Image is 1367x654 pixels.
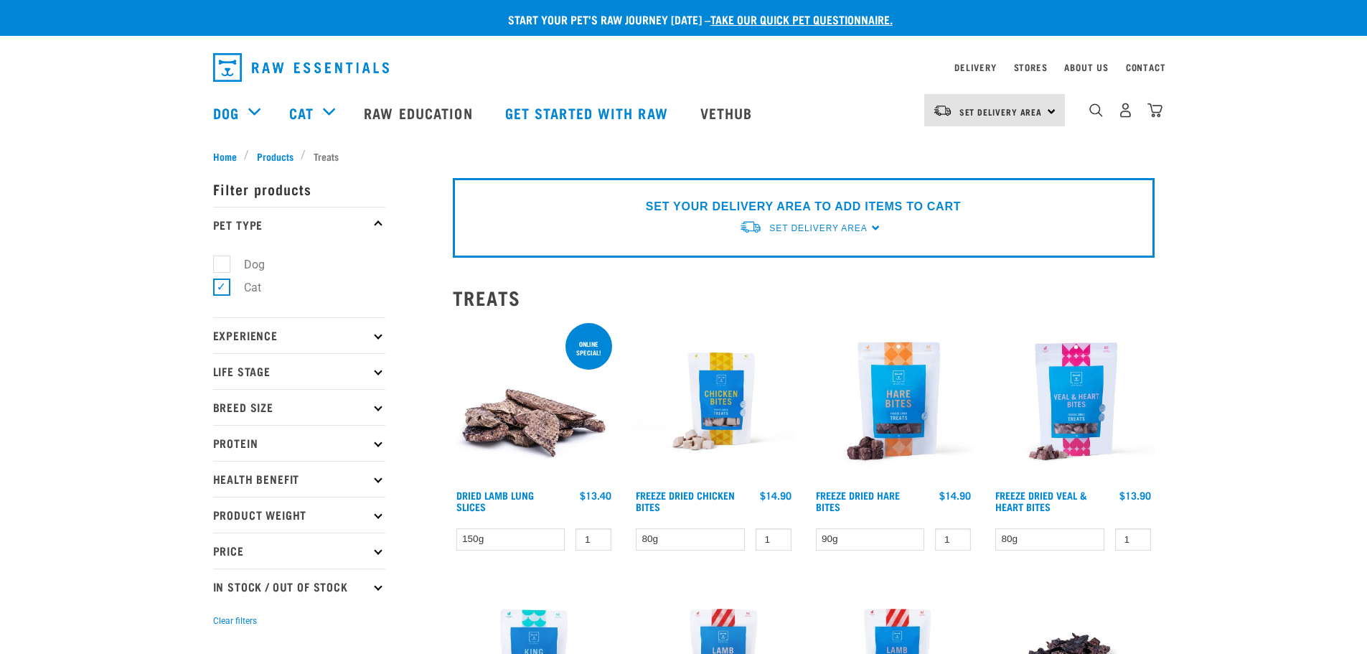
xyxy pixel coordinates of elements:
input: 1 [935,528,971,551]
input: 1 [1115,528,1151,551]
img: Raw Essentials Freeze Dried Hare Bites [812,320,975,483]
img: Raw Essentials Logo [213,53,389,82]
button: Clear filters [213,615,257,627]
div: $14.90 [760,490,791,501]
input: 1 [756,528,791,551]
img: home-icon-1@2x.png [1089,103,1103,117]
a: Freeze Dried Veal & Heart Bites [995,492,1087,509]
img: Raw Essentials Freeze Dried Veal & Heart Bites Treats [992,320,1155,483]
a: Dried Lamb Lung Slices [456,492,534,509]
nav: breadcrumbs [213,149,1155,164]
img: van-moving.png [933,104,952,117]
p: Experience [213,317,385,353]
a: take our quick pet questionnaire. [710,16,893,22]
div: $13.40 [580,490,611,501]
nav: dropdown navigation [202,47,1166,88]
a: Stores [1014,65,1048,70]
img: RE Product Shoot 2023 Nov8581 [632,320,795,483]
h2: Treats [453,286,1155,309]
span: Set Delivery Area [959,109,1043,114]
img: van-moving.png [739,220,762,235]
div: $14.90 [939,490,971,501]
div: $13.90 [1119,490,1151,501]
p: In Stock / Out Of Stock [213,569,385,604]
p: Price [213,533,385,569]
span: Products [257,149,293,164]
p: Life Stage [213,353,385,389]
a: Home [213,149,245,164]
a: About Us [1064,65,1108,70]
label: Cat [221,279,267,296]
p: Product Weight [213,497,385,533]
p: Filter products [213,171,385,207]
p: SET YOUR DELIVERY AREA TO ADD ITEMS TO CART [646,198,961,215]
input: 1 [576,528,611,551]
a: Freeze Dried Hare Bites [816,492,900,509]
a: Dog [213,102,239,123]
img: home-icon@2x.png [1147,103,1162,118]
span: Set Delivery Area [769,223,867,233]
p: Protein [213,425,385,461]
span: Home [213,149,237,164]
div: ONLINE SPECIAL! [565,333,612,363]
a: Contact [1126,65,1166,70]
a: Products [249,149,301,164]
p: Health Benefit [213,461,385,497]
a: Cat [289,102,314,123]
a: Delivery [954,65,996,70]
img: 1303 Lamb Lung Slices 01 [453,320,616,483]
a: Vethub [686,84,771,141]
a: Raw Education [349,84,490,141]
p: Pet Type [213,207,385,243]
a: Freeze Dried Chicken Bites [636,492,735,509]
p: Breed Size [213,389,385,425]
a: Get started with Raw [491,84,686,141]
label: Dog [221,256,271,274]
img: user.png [1118,103,1133,118]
